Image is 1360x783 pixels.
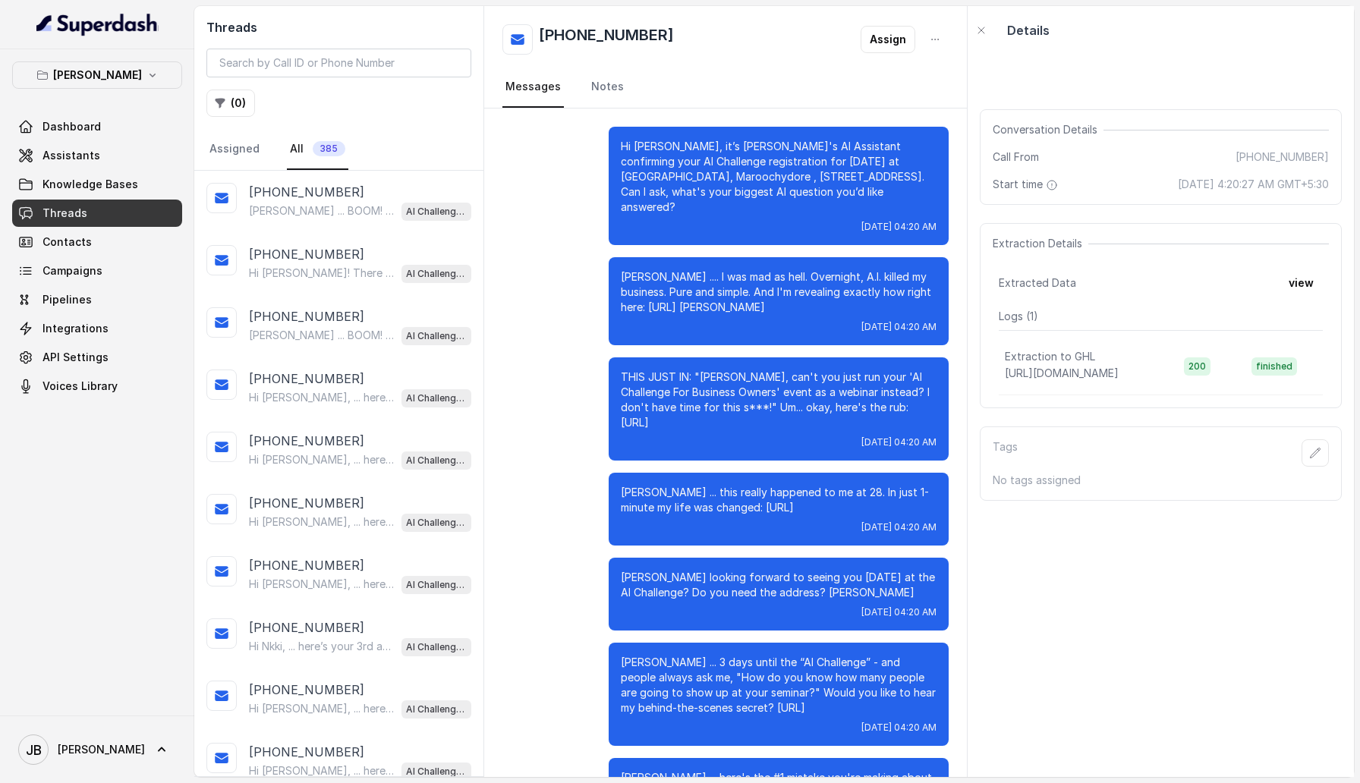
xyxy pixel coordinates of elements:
p: [PHONE_NUMBER] [249,494,364,512]
a: Knowledge Bases [12,171,182,198]
p: [PERSON_NAME] ... BOOM! Only one day to go. Reminder it's [DATE], Registration 8:30am ​Event 9am ... [249,203,395,219]
nav: Tabs [502,67,949,108]
a: Voices Library [12,373,182,400]
p: [PHONE_NUMBER] [249,369,364,388]
a: Messages [502,67,564,108]
a: Dashboard [12,113,182,140]
span: 200 [1184,357,1210,376]
span: finished [1251,357,1297,376]
p: Hi [PERSON_NAME], ... here’s your 3rd and final pre-event training for you. Is A.I. going to stea... [249,577,395,592]
button: view [1280,269,1323,297]
a: Contacts [12,228,182,256]
p: AI Challenge Australia [406,577,467,593]
span: [DATE] 4:20:27 AM GMT+5:30 [1178,177,1329,192]
button: [PERSON_NAME] [12,61,182,89]
p: Hi [PERSON_NAME]! There will be charging stations available at the venue, so you can keep your de... [249,266,395,281]
span: Knowledge Bases [42,177,138,192]
p: [PHONE_NUMBER] [249,618,364,637]
span: 385 [313,141,345,156]
a: Integrations [12,315,182,342]
span: Dashboard [42,119,101,134]
input: Search by Call ID or Phone Number [206,49,471,77]
span: [DATE] 04:20 AM [861,722,937,734]
span: Voices Library [42,379,118,394]
a: Assistants [12,142,182,169]
span: Contacts [42,234,92,250]
p: [PERSON_NAME] ... this really happened to me at 28. In just 1-minute my life was changed: [URL] [621,485,937,515]
span: Pipelines [42,292,92,307]
span: [PERSON_NAME] [58,742,145,757]
span: [DATE] 04:20 AM [861,321,937,333]
p: Hi [PERSON_NAME], ... here’s your 3rd and final pre-event training for you. Is A.I. going to stea... [249,390,395,405]
text: JB [26,742,42,758]
a: Pipelines [12,286,182,313]
a: Notes [588,67,627,108]
p: Logs ( 1 ) [999,309,1323,324]
button: (0) [206,90,255,117]
span: API Settings [42,350,109,365]
span: Call From [993,149,1039,165]
span: Assistants [42,148,100,163]
a: Campaigns [12,257,182,285]
span: [DATE] 04:20 AM [861,521,937,533]
p: Hi [PERSON_NAME], it’s [PERSON_NAME]'s AI Assistant confirming your AI Challenge registration for... [621,139,937,215]
span: [DATE] 04:20 AM [861,606,937,618]
p: Hi Nkki, ... here’s your 3rd and final pre-event training for you. Is A.I. going to steal your bu... [249,639,395,654]
span: Conversation Details [993,122,1103,137]
p: [PHONE_NUMBER] [249,183,364,201]
a: Assigned [206,129,263,170]
p: [PHONE_NUMBER] [249,743,364,761]
p: No tags assigned [993,473,1329,488]
p: AI Challenge Australia [406,204,467,219]
p: [PHONE_NUMBER] [249,245,364,263]
a: [PERSON_NAME] [12,728,182,771]
p: Tags [993,439,1018,467]
p: AI Challenge Australia [406,702,467,717]
h2: [PHONE_NUMBER] [539,24,674,55]
span: [DATE] 04:20 AM [861,221,937,233]
span: Threads [42,206,87,221]
p: AI Challenge Australia [406,266,467,281]
p: AI Challenge Australia [406,515,467,530]
p: AI Challenge Australia [406,453,467,468]
span: Start time [993,177,1061,192]
p: [PERSON_NAME] ... 3 days until the “AI Challenge” - and people always ask me, "How do you know ho... [621,655,937,715]
p: [PERSON_NAME] [53,66,142,84]
p: AI Challenge Australia [406,640,467,655]
a: API Settings [12,344,182,371]
p: Hi [PERSON_NAME], ... here’s your 3rd and final pre-event training for you. Is A.I. going to stea... [249,701,395,716]
p: THIS JUST IN: "[PERSON_NAME], can't you just run your 'AI Challenge For Business Owners' event as... [621,369,937,430]
p: [PHONE_NUMBER] [249,681,364,699]
p: AI Challenge Australia [406,764,467,779]
span: Extracted Data [999,275,1076,291]
p: [PHONE_NUMBER] [249,307,364,325]
p: [PERSON_NAME] looking forward to seeing you [DATE] at the AI Challenge? Do you need the address? ... [621,570,937,600]
span: [DATE] 04:20 AM [861,436,937,448]
span: [URL][DOMAIN_NAME] [1005,366,1119,379]
p: AI Challenge Australia [406,391,467,406]
span: Integrations [42,321,109,336]
a: All385 [287,129,348,170]
p: Hi [PERSON_NAME], ... here’s your 3rd and final pre-event training for you. Is A.I. going to stea... [249,452,395,467]
nav: Tabs [206,129,471,170]
p: Details [1007,21,1050,39]
h2: Threads [206,18,471,36]
p: [PERSON_NAME] ... BOOM! Only one day to go. Reminder it's [DATE], Registration 8:30am ​Event 9am ... [249,328,395,343]
img: light.svg [36,12,159,36]
p: [PERSON_NAME] .... I was mad as hell. Overnight, A.I. killed my business. Pure and simple. And I'... [621,269,937,315]
p: AI Challenge Australia [406,329,467,344]
button: Assign [861,26,915,53]
p: Hi [PERSON_NAME], ... here’s your 3rd and final pre-event training for you. Is A.I. going to stea... [249,763,395,778]
span: Extraction Details [993,236,1088,251]
span: Campaigns [42,263,102,278]
p: [PHONE_NUMBER] [249,432,364,450]
p: Extraction to GHL [1005,349,1095,364]
a: Threads [12,200,182,227]
span: [PHONE_NUMBER] [1236,149,1329,165]
p: [PHONE_NUMBER] [249,556,364,574]
p: Hi [PERSON_NAME], ... here’s your 3rd and final pre-event training for you. Is A.I. going to stea... [249,514,395,530]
